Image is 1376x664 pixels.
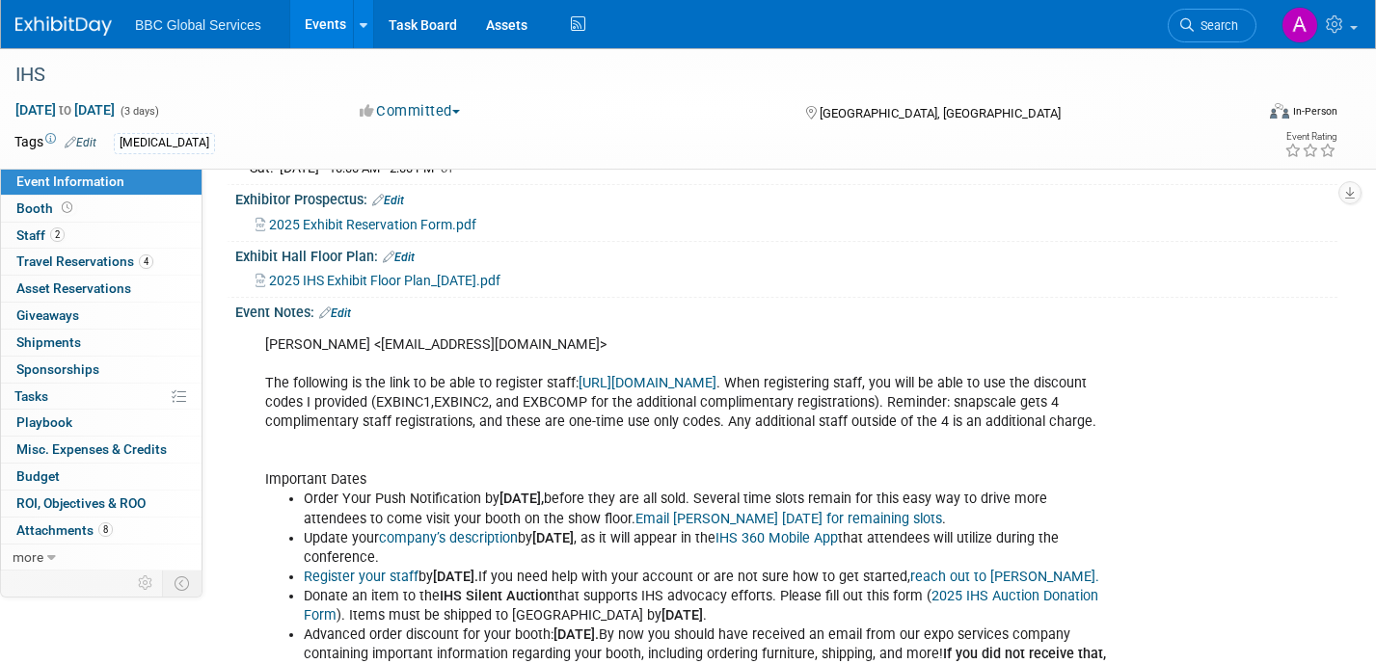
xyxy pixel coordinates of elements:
td: Tags [14,132,96,154]
span: Tasks [14,388,48,404]
span: Shipments [16,334,81,350]
a: IHS 360 Mobile App [715,530,838,546]
a: Edit [383,251,415,264]
div: Exhibit Hall Floor Plan: [235,242,1337,267]
span: more [13,549,43,565]
span: Sponsorships [16,361,99,377]
span: Giveaways [16,307,79,323]
div: Event Rating [1284,132,1336,142]
a: Edit [319,306,351,320]
a: Shipments [1,330,202,356]
div: [MEDICAL_DATA] [114,133,215,153]
a: Edit [372,194,404,207]
img: Alex Corrigan [1282,7,1318,43]
a: Search [1168,9,1256,42]
li: Order Your Push Notification by before they are all sold. Several time slots remain for this easy... [304,490,1113,528]
a: company’s description [379,530,518,546]
li: Donate an item to the that supports IHS advocacy efforts. Please fill out this form ( ). Items mu... [304,587,1113,625]
span: BBC Global Services [135,17,261,33]
span: [GEOGRAPHIC_DATA], [GEOGRAPHIC_DATA] [820,106,1061,120]
a: 2025 IHS Exhibit Floor Plan_[DATE].pdf [256,273,500,288]
a: ROI, Objectives & ROO [1,491,202,517]
span: 2025 Exhibit Reservation Form.pdf [269,217,476,232]
a: Staff2 [1,223,202,249]
span: 4 [139,254,153,269]
span: Booth not reserved yet [58,200,76,215]
b: [DATE], [499,491,544,507]
b: [DATE] [532,530,574,546]
div: Exhibitor Prospectus: [235,185,1337,210]
button: Committed [353,101,468,121]
td: Personalize Event Tab Strip [129,571,163,596]
div: Event Notes: [235,298,1337,323]
span: ROI, Objectives & ROO [16,495,146,511]
span: 2025 IHS Exhibit Floor Plan_[DATE].pdf [269,273,500,288]
div: Event Format [1141,100,1337,129]
a: Event Information [1,169,202,195]
span: Playbook [16,414,72,430]
div: IHS [9,58,1225,93]
span: Budget [16,468,60,484]
a: 2025 Exhibit Reservation Form.pdf [256,217,476,232]
span: to [56,102,74,118]
li: Update your by , as it will appear in the that attendees will utilize during the conference. [304,529,1113,568]
a: Misc. Expenses & Credits [1,437,202,463]
td: Toggle Event Tabs [163,571,202,596]
li: by If you need help with your account or are not sure how to get started, [304,568,1113,587]
span: CT [441,163,454,175]
a: Budget [1,464,202,490]
a: Edit [65,136,96,149]
a: Attachments8 [1,518,202,544]
a: [URL][DOMAIN_NAME] [579,375,716,391]
a: Sponsorships [1,357,202,383]
a: Asset Reservations [1,276,202,302]
span: 10:00 AM - 2:00 PM [329,161,434,175]
span: (3 days) [119,105,159,118]
a: Booth [1,196,202,222]
a: Playbook [1,410,202,436]
b: [DATE]. [433,569,478,585]
a: Register your staff [304,569,418,585]
a: 2025 IHS Auction Donation Form [304,588,1098,624]
img: Format-Inperson.png [1270,103,1289,119]
b: [DATE]. [553,626,599,643]
a: reach out to [PERSON_NAME]. [910,569,1099,585]
span: [DATE] [DATE] [14,101,116,119]
span: Asset Reservations [16,280,131,296]
a: Giveaways [1,303,202,329]
a: Tasks [1,384,202,410]
span: 8 [98,522,113,537]
a: Email [PERSON_NAME] [DATE] for remaining slots [635,511,942,527]
span: 2 [50,227,65,242]
div: In-Person [1292,104,1337,119]
b: [DATE] [661,607,703,624]
span: Travel Reservations [16,253,153,269]
a: Travel Reservations4 [1,249,202,275]
img: ExhibitDay [15,16,112,36]
span: Staff [16,227,65,243]
b: IHS Silent Auction [440,588,554,604]
a: more [1,544,202,571]
span: Attachments [16,522,113,538]
span: Search [1194,18,1238,33]
span: Booth [16,200,76,216]
span: Misc. Expenses & Credits [16,441,167,457]
span: Event Information [16,173,124,189]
